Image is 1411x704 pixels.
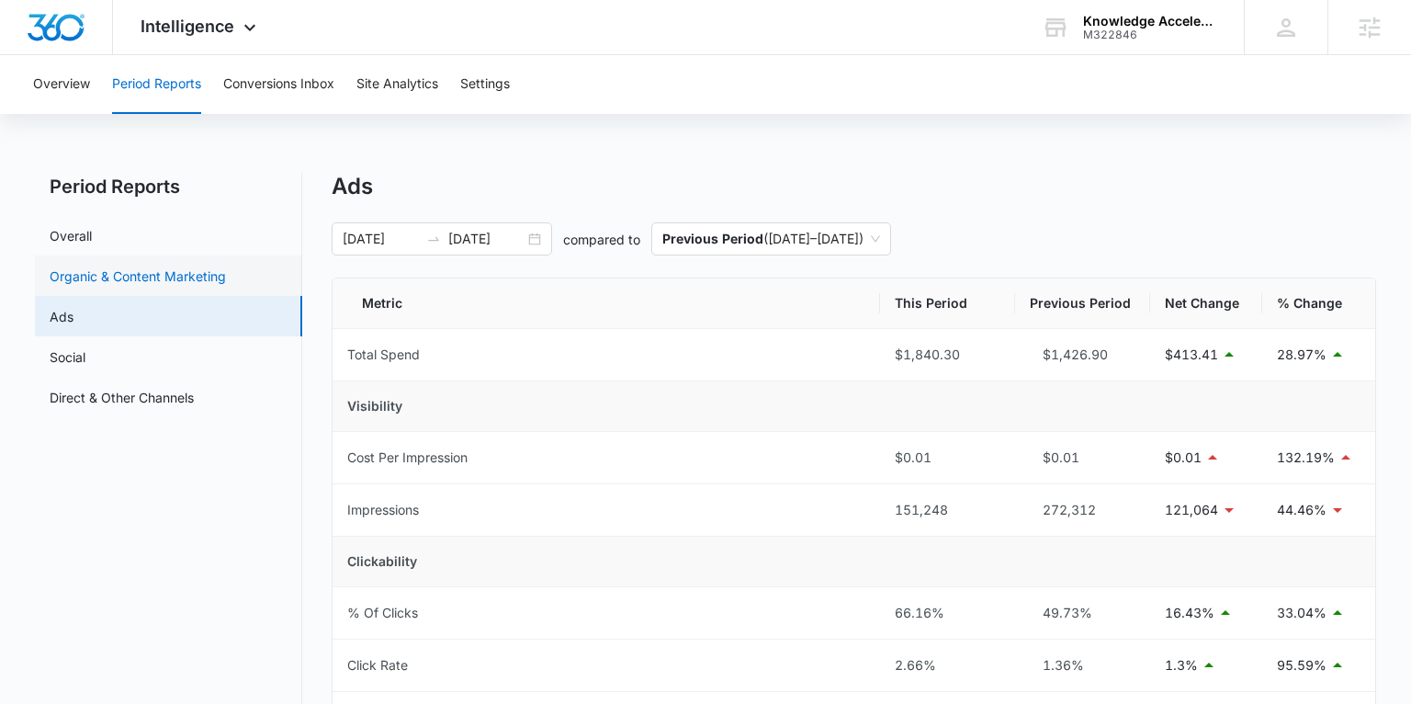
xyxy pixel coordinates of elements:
[112,55,201,114] button: Period Reports
[333,381,1374,432] td: Visibility
[347,345,420,365] div: Total Spend
[895,448,1000,468] div: $0.01
[51,29,90,44] div: v 4.0.25
[662,223,880,255] span: ( [DATE] – [DATE] )
[50,388,194,407] a: Direct & Other Channels
[895,500,1000,520] div: 151,248
[1030,345,1135,365] div: $1,426.90
[895,345,1000,365] div: $1,840.30
[1083,14,1217,28] div: account name
[880,278,1015,329] th: This Period
[50,107,64,121] img: tab_domain_overview_orange.svg
[1277,500,1326,520] p: 44.46%
[223,55,334,114] button: Conversions Inbox
[347,500,419,520] div: Impressions
[1165,500,1218,520] p: 121,064
[141,17,234,36] span: Intelligence
[33,55,90,114] button: Overview
[183,107,198,121] img: tab_keywords_by_traffic_grey.svg
[29,29,44,44] img: logo_orange.svg
[1083,28,1217,41] div: account id
[50,226,92,245] a: Overall
[347,655,408,676] div: Click Rate
[1030,603,1135,623] div: 49.73%
[895,603,1000,623] div: 66.16%
[1150,278,1262,329] th: Net Change
[333,537,1374,587] td: Clickability
[460,55,510,114] button: Settings
[50,307,73,326] a: Ads
[29,48,44,62] img: website_grey.svg
[1277,603,1326,623] p: 33.04%
[347,603,418,623] div: % Of Clicks
[1165,448,1202,468] p: $0.01
[662,231,763,246] p: Previous Period
[48,48,202,62] div: Domain: [DOMAIN_NAME]
[1015,278,1150,329] th: Previous Period
[426,232,441,246] span: to
[347,448,468,468] div: Cost Per Impression
[70,108,164,120] div: Domain Overview
[426,232,441,246] span: swap-right
[50,267,226,286] a: Organic & Content Marketing
[1165,603,1214,623] p: 16.43%
[1277,448,1335,468] p: 132.19%
[1030,655,1135,676] div: 1.36%
[1262,278,1375,329] th: % Change
[1030,448,1135,468] div: $0.01
[343,229,419,249] input: Start date
[448,229,525,249] input: End date
[1165,655,1198,676] p: 1.3%
[356,55,438,114] button: Site Analytics
[35,173,302,200] h2: Period Reports
[333,278,879,329] th: Metric
[1165,345,1218,365] p: $413.41
[1030,500,1135,520] div: 272,312
[1277,345,1326,365] p: 28.97%
[563,230,640,249] p: compared to
[332,173,373,200] h1: Ads
[50,347,85,367] a: Social
[203,108,310,120] div: Keywords by Traffic
[895,655,1000,676] div: 2.66%
[1277,655,1326,676] p: 95.59%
